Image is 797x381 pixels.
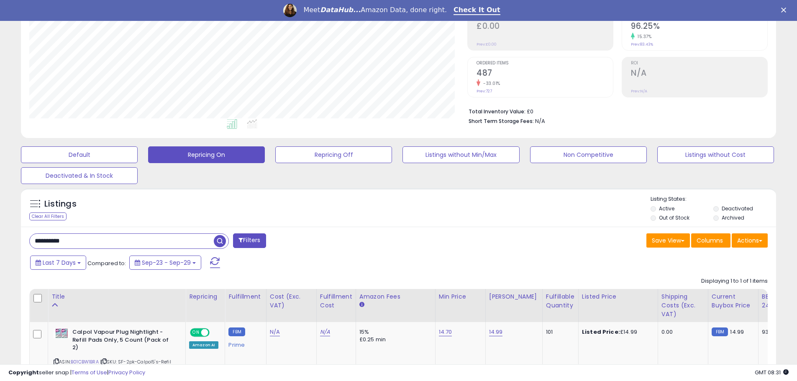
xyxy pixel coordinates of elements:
[228,327,245,336] small: FBM
[530,146,647,163] button: Non Competitive
[208,329,222,336] span: OFF
[477,21,613,33] h2: £0.00
[439,292,482,301] div: Min Price
[44,198,77,210] h5: Listings
[87,259,126,267] span: Compared to:
[712,327,728,336] small: FBM
[439,328,452,336] a: 14.70
[142,258,191,267] span: Sep-23 - Sep-29
[659,205,674,212] label: Active
[722,205,753,212] label: Deactivated
[762,292,792,310] div: BB Share 24h.
[359,328,429,336] div: 15%
[469,108,525,115] b: Total Inventory Value:
[546,328,572,336] div: 101
[659,214,689,221] label: Out of Stock
[402,146,519,163] button: Listings without Min/Max
[359,292,432,301] div: Amazon Fees
[489,292,539,301] div: [PERSON_NAME]
[469,118,534,125] b: Short Term Storage Fees:
[148,146,265,163] button: Repricing On
[781,8,789,13] div: Close
[359,301,364,309] small: Amazon Fees.
[275,146,392,163] button: Repricing Off
[697,236,723,245] span: Columns
[582,292,654,301] div: Listed Price
[270,292,313,310] div: Cost (Exc. VAT)
[631,89,647,94] small: Prev: N/A
[189,341,218,349] div: Amazon AI
[635,33,651,40] small: 15.37%
[51,292,182,301] div: Title
[283,4,297,17] img: Profile image for Georgie
[701,277,768,285] div: Displaying 1 to 1 of 1 items
[228,338,259,348] div: Prime
[651,195,776,203] p: Listing States:
[54,328,70,338] img: 41gttV8iYsL._SL40_.jpg
[189,292,221,301] div: Repricing
[732,233,768,248] button: Actions
[477,42,497,47] small: Prev: £0.00
[535,117,545,125] span: N/A
[129,256,201,270] button: Sep-23 - Sep-29
[582,328,620,336] b: Listed Price:
[691,233,730,248] button: Columns
[582,328,651,336] div: £14.99
[228,292,262,301] div: Fulfillment
[631,68,767,79] h2: N/A
[631,61,767,66] span: ROI
[43,258,76,267] span: Last 7 Days
[8,368,39,376] strong: Copyright
[191,329,201,336] span: ON
[270,328,280,336] a: N/A
[477,68,613,79] h2: 487
[21,167,138,184] button: Deactivated & In Stock
[762,328,789,336] div: 93%
[320,328,330,336] a: N/A
[320,6,361,14] i: DataHub...
[661,292,705,319] div: Shipping Costs (Exc. VAT)
[480,80,500,87] small: -33.01%
[712,292,755,310] div: Current Buybox Price
[631,42,653,47] small: Prev: 83.43%
[489,328,503,336] a: 14.99
[233,233,266,248] button: Filters
[30,256,86,270] button: Last 7 Days
[303,6,447,14] div: Meet Amazon Data, done right.
[546,292,575,310] div: Fulfillable Quantity
[72,328,174,354] b: Calpol Vapour Plug Nightlight - Refill Pads Only, 5 Count (Pack of 2)
[359,336,429,343] div: £0.25 min
[320,292,352,310] div: Fulfillment Cost
[8,369,145,377] div: seller snap | |
[661,328,702,336] div: 0.00
[722,214,744,221] label: Archived
[477,61,613,66] span: Ordered Items
[454,6,500,15] a: Check It Out
[631,21,767,33] h2: 96.25%
[730,328,744,336] span: 14.99
[108,368,145,376] a: Privacy Policy
[72,368,107,376] a: Terms of Use
[755,368,789,376] span: 2025-10-7 08:31 GMT
[21,146,138,163] button: Default
[29,212,67,220] div: Clear All Filters
[657,146,774,163] button: Listings without Cost
[477,89,492,94] small: Prev: 727
[646,233,690,248] button: Save View
[469,106,761,116] li: £0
